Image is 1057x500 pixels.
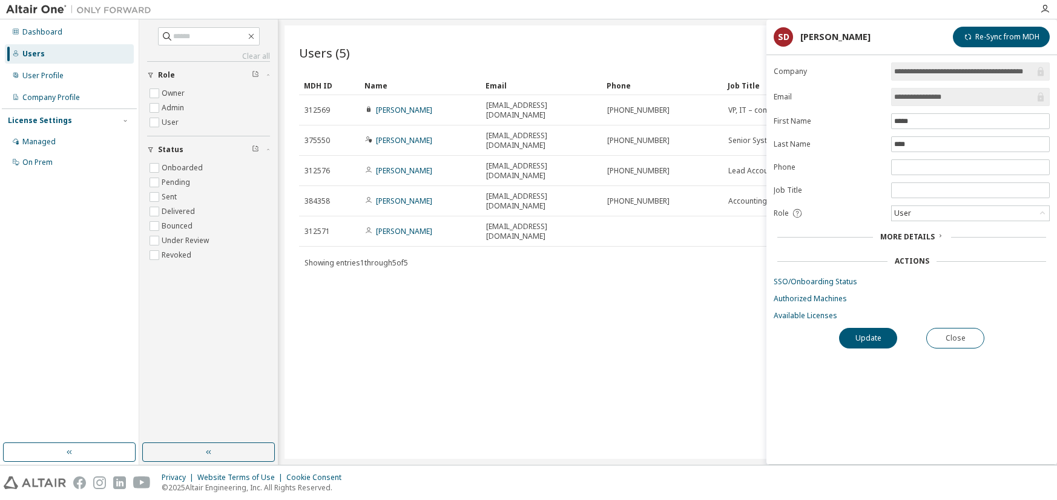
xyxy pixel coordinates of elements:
[774,139,884,149] label: Last Name
[728,166,786,176] span: Lead Accountant
[774,67,884,76] label: Company
[774,116,884,126] label: First Name
[376,196,432,206] a: [PERSON_NAME]
[22,49,45,59] div: Users
[305,136,330,145] span: 375550
[22,93,80,102] div: Company Profile
[93,476,106,489] img: instagram.svg
[22,71,64,81] div: User Profile
[839,328,897,348] button: Update
[113,476,126,489] img: linkedin.svg
[376,165,432,176] a: [PERSON_NAME]
[774,27,793,47] div: SD
[22,158,53,167] div: On Prem
[728,105,787,115] span: VP, IT – contracts
[305,166,330,176] span: 312576
[162,482,349,493] p: © 2025 Altair Engineering, Inc. All Rights Reserved.
[607,136,670,145] span: [PHONE_NUMBER]
[305,227,330,236] span: 312571
[774,311,1050,321] a: Available Licenses
[486,192,596,211] span: [EMAIL_ADDRESS][DOMAIN_NAME]
[607,166,670,176] span: [PHONE_NUMBER]
[6,4,157,16] img: Altair One
[305,105,330,115] span: 312569
[486,222,596,241] span: [EMAIL_ADDRESS][DOMAIN_NAME]
[162,233,211,248] label: Under Review
[376,135,432,145] a: [PERSON_NAME]
[162,101,186,115] label: Admin
[305,258,408,268] span: Showing entries 1 through 5 of 5
[162,248,194,262] label: Revoked
[304,76,355,95] div: MDH ID
[162,86,187,101] label: Owner
[197,473,286,482] div: Website Terms of Use
[22,137,56,147] div: Managed
[376,105,432,115] a: [PERSON_NAME]
[73,476,86,489] img: facebook.svg
[486,76,597,95] div: Email
[147,62,270,88] button: Role
[147,136,270,163] button: Status
[162,204,197,219] label: Delivered
[774,208,789,218] span: Role
[147,52,270,61] a: Clear all
[607,76,718,95] div: Phone
[4,476,66,489] img: altair_logo.svg
[486,161,596,181] span: [EMAIL_ADDRESS][DOMAIN_NAME]
[8,116,72,125] div: License Settings
[162,473,197,482] div: Privacy
[880,232,935,242] span: More Details
[376,226,432,236] a: [PERSON_NAME]
[162,219,195,233] label: Bounced
[162,161,205,175] label: Onboarded
[953,27,1050,47] button: Re-Sync from MDH
[892,206,1049,221] div: User
[158,70,175,80] span: Role
[486,131,596,150] span: [EMAIL_ADDRESS][DOMAIN_NAME]
[133,476,151,489] img: youtube.svg
[728,136,814,145] span: Senior Systems Architect
[895,256,929,266] div: Actions
[607,105,670,115] span: [PHONE_NUMBER]
[486,101,596,120] span: [EMAIL_ADDRESS][DOMAIN_NAME]
[162,190,179,204] label: Sent
[607,196,670,206] span: [PHONE_NUMBER]
[774,185,884,195] label: Job Title
[800,32,871,42] div: [PERSON_NAME]
[286,473,349,482] div: Cookie Consent
[774,162,884,172] label: Phone
[162,115,181,130] label: User
[364,76,476,95] div: Name
[926,328,984,348] button: Close
[728,196,806,206] span: Accounting Consultant
[252,70,259,80] span: Clear filter
[158,145,183,155] span: Status
[252,145,259,155] span: Clear filter
[162,175,193,190] label: Pending
[305,196,330,206] span: 384358
[892,207,913,220] div: User
[299,44,350,61] span: Users (5)
[774,294,1050,304] a: Authorized Machines
[774,277,1050,287] a: SSO/Onboarding Status
[22,27,62,37] div: Dashboard
[728,76,839,95] div: Job Title
[774,92,884,102] label: Email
